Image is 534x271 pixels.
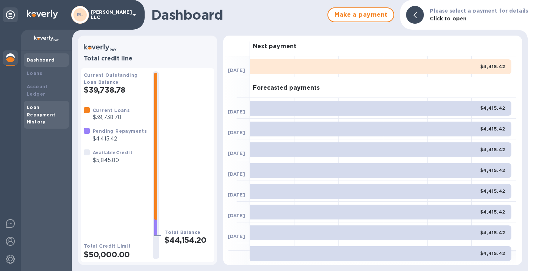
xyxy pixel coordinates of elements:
b: $4,415.42 [480,105,505,111]
p: $4,415.42 [93,135,147,143]
b: $4,415.42 [480,188,505,194]
h3: Next payment [253,43,296,50]
b: Current Outstanding Loan Balance [84,72,138,85]
b: Click to open [430,16,467,22]
iframe: Chat Widget [497,235,534,271]
h1: Dashboard [151,7,324,23]
b: Account Ledger [27,84,48,97]
h2: $44,154.20 [165,235,211,245]
b: $4,415.42 [480,230,505,235]
b: RL [77,12,83,17]
div: Unpin categories [3,7,18,22]
b: $4,415.42 [480,126,505,132]
h3: Forecasted payments [253,85,320,92]
span: Make a payment [334,10,388,19]
b: [DATE] [228,171,245,177]
b: Loan Repayment History [27,105,56,125]
b: Total Credit Limit [84,243,131,249]
b: [DATE] [228,130,245,135]
h2: $39,738.78 [84,85,147,95]
b: [DATE] [228,213,245,218]
b: [DATE] [228,151,245,156]
h2: $50,000.00 [84,250,147,259]
b: Please select a payment for details [430,8,528,14]
b: Available Credit [93,150,132,155]
b: $4,415.42 [480,209,505,215]
b: [DATE] [228,192,245,198]
p: $39,738.78 [93,113,130,121]
h3: Total credit line [84,55,211,62]
button: Make a payment [327,7,394,22]
b: $4,415.42 [480,147,505,152]
b: Total Balance [165,229,200,235]
img: Logo [27,10,58,19]
b: $4,415.42 [480,64,505,69]
b: Pending Repayments [93,128,147,134]
p: [PERSON_NAME] LLC [91,10,128,20]
b: Dashboard [27,57,55,63]
b: [DATE] [228,234,245,239]
b: Current Loans [93,108,130,113]
b: Loans [27,70,42,76]
b: [DATE] [228,109,245,115]
b: $4,415.42 [480,168,505,173]
b: [DATE] [228,67,245,73]
p: $5,845.80 [93,156,132,164]
b: $4,415.42 [480,251,505,256]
